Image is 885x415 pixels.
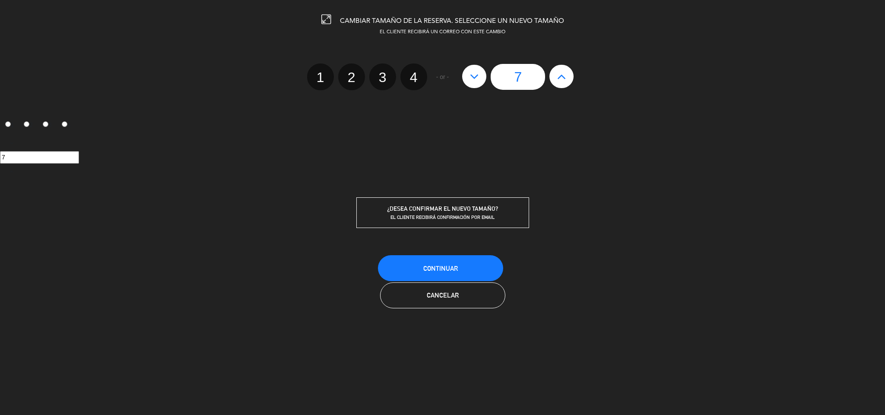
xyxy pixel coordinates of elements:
span: CAMBIAR TAMAÑO DE LA RESERVA. SELECCIONE UN NUEVO TAMAÑO [340,18,564,25]
label: 3 [38,117,57,132]
button: Continuar [378,255,503,281]
button: Cancelar [380,282,505,308]
span: EL CLIENTE RECIBIRÁ CONFIRMACIÓN POR EMAIL [390,214,495,220]
label: 2 [338,63,365,90]
label: 4 [400,63,427,90]
span: EL CLIENTE RECIBIRÁ UN CORREO CON ESTE CAMBIO [380,30,505,35]
label: 3 [369,63,396,90]
span: Continuar [423,265,458,272]
span: Cancelar [427,291,459,299]
input: 4 [62,121,67,127]
label: 1 [307,63,334,90]
span: ¿DESEA CONFIRMAR EL NUEVO TAMAÑO? [387,205,498,212]
input: 2 [24,121,29,127]
input: 3 [43,121,48,127]
input: 1 [5,121,11,127]
label: 4 [57,117,76,132]
label: 2 [19,117,38,132]
span: - or - [436,72,449,82]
